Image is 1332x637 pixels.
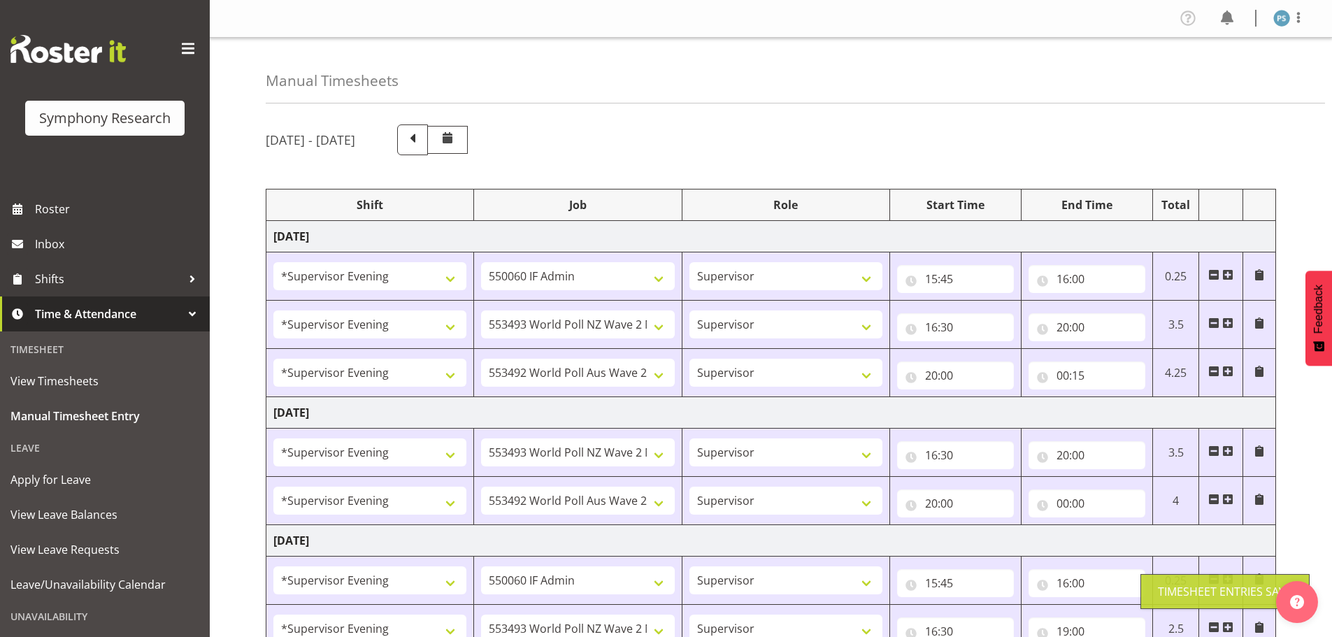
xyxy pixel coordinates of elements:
[689,196,882,213] div: Role
[35,303,182,324] span: Time & Attendance
[1305,271,1332,366] button: Feedback - Show survey
[3,602,206,631] div: Unavailability
[1152,557,1199,605] td: 0.25
[35,269,182,289] span: Shifts
[35,199,203,220] span: Roster
[1152,252,1199,301] td: 0.25
[3,335,206,364] div: Timesheet
[897,569,1014,597] input: Click to select...
[1312,285,1325,334] span: Feedback
[266,525,1276,557] td: [DATE]
[3,364,206,399] a: View Timesheets
[1029,489,1145,517] input: Click to select...
[1152,349,1199,397] td: 4.25
[1029,265,1145,293] input: Click to select...
[10,469,199,490] span: Apply for Leave
[897,313,1014,341] input: Click to select...
[3,462,206,497] a: Apply for Leave
[266,221,1276,252] td: [DATE]
[39,108,171,129] div: Symphony Research
[1029,441,1145,469] input: Click to select...
[3,399,206,434] a: Manual Timesheet Entry
[897,196,1014,213] div: Start Time
[481,196,674,213] div: Job
[273,196,466,213] div: Shift
[1029,362,1145,389] input: Click to select...
[1158,583,1292,600] div: Timesheet Entries Save
[897,489,1014,517] input: Click to select...
[1152,429,1199,477] td: 3.5
[1160,196,1192,213] div: Total
[897,362,1014,389] input: Click to select...
[3,434,206,462] div: Leave
[10,504,199,525] span: View Leave Balances
[1152,301,1199,349] td: 3.5
[3,497,206,532] a: View Leave Balances
[1152,477,1199,525] td: 4
[10,574,199,595] span: Leave/Unavailability Calendar
[266,397,1276,429] td: [DATE]
[10,35,126,63] img: Rosterit website logo
[266,132,355,148] h5: [DATE] - [DATE]
[35,234,203,255] span: Inbox
[897,441,1014,469] input: Click to select...
[10,371,199,392] span: View Timesheets
[1029,196,1145,213] div: End Time
[1029,313,1145,341] input: Click to select...
[1029,569,1145,597] input: Click to select...
[1290,595,1304,609] img: help-xxl-2.png
[266,73,399,89] h4: Manual Timesheets
[1273,10,1290,27] img: paul-s-stoneham1982.jpg
[3,532,206,567] a: View Leave Requests
[897,265,1014,293] input: Click to select...
[3,567,206,602] a: Leave/Unavailability Calendar
[10,539,199,560] span: View Leave Requests
[10,406,199,427] span: Manual Timesheet Entry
